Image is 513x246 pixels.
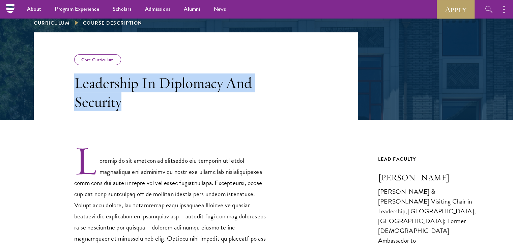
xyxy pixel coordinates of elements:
div: Core Curriculum [74,54,121,65]
h3: Leadership In Diplomacy And Security [74,73,266,111]
a: Curriculum [34,20,69,27]
span: Course Description [83,20,142,27]
h3: [PERSON_NAME] [378,172,479,183]
div: Lead Faculty [378,155,479,163]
